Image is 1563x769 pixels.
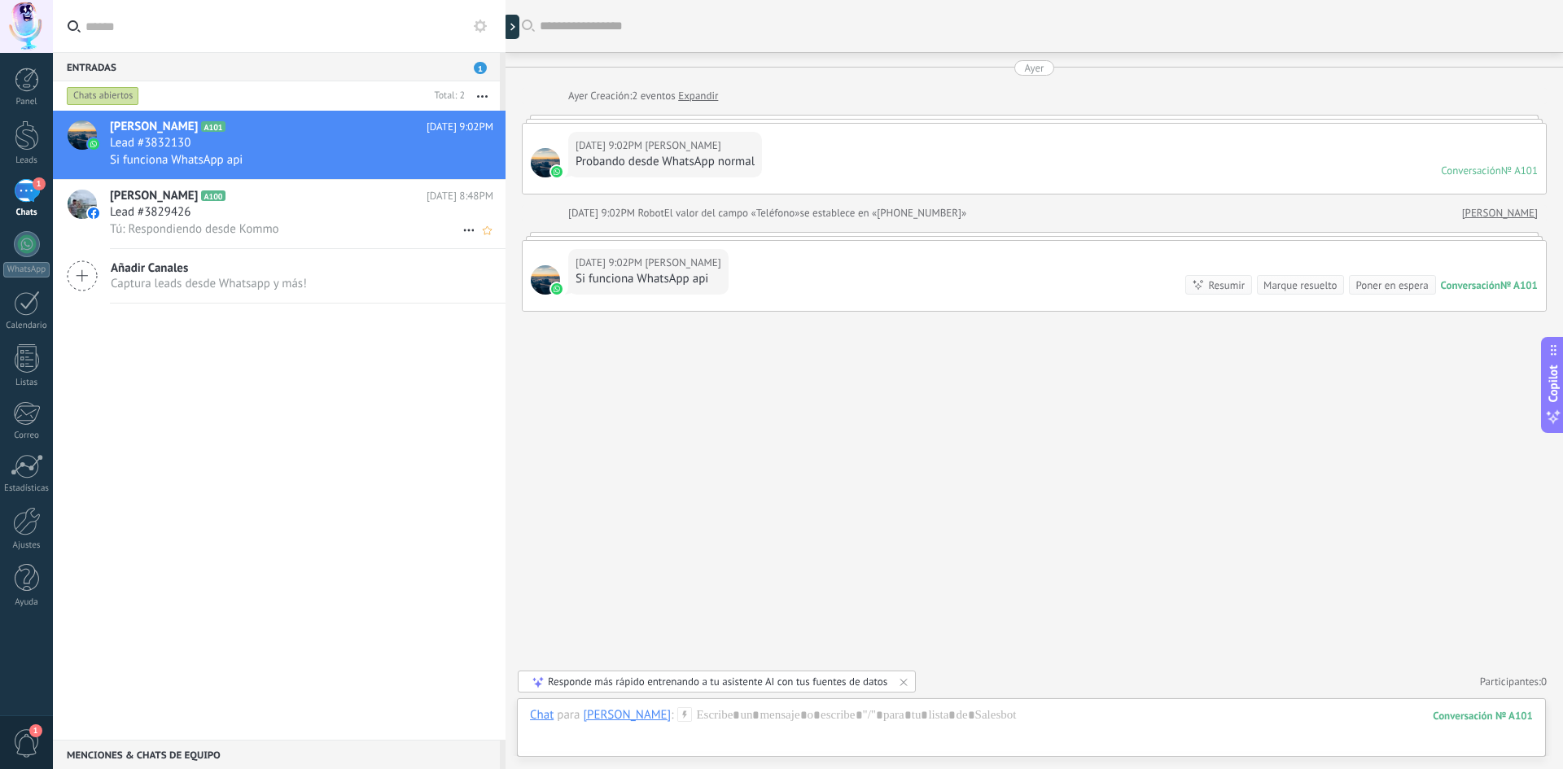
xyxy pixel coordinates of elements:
a: Participantes:0 [1480,675,1547,688]
div: № A101 [1500,278,1538,292]
div: № A101 [1501,164,1538,177]
span: Maria C [531,148,560,177]
span: El valor del campo «Teléfono» [664,205,800,221]
div: Poner en espera [1355,277,1428,293]
div: Estadísticas [3,483,50,494]
div: Chats abiertos [67,86,139,106]
div: Correo [3,430,50,441]
span: Añadir Canales [111,260,307,276]
span: Maria C [645,138,720,154]
span: 2 eventos [632,88,675,104]
button: Más [465,81,500,111]
div: WhatsApp [3,262,50,277]
div: Entradas [53,52,500,81]
span: [PERSON_NAME] [110,188,198,204]
span: Maria C [531,265,560,295]
span: 0 [1541,675,1547,688]
span: Maria C [645,255,720,271]
a: avataricon[PERSON_NAME]A100[DATE] 8:48PMLead #3829426Tú: Respondiendo desde Kommo [53,180,506,248]
img: icon [88,138,99,150]
span: Robot [637,206,663,220]
span: se establece en «[PHONE_NUMBER]» [800,205,967,221]
div: Ayer [568,88,590,104]
div: [DATE] 9:02PM [576,255,645,271]
div: Listas [3,378,50,388]
div: Marque resuelto [1263,277,1337,293]
img: waba.svg [551,166,563,177]
span: Lead #3832130 [110,135,190,151]
span: Lead #3829426 [110,204,190,221]
span: 1 [33,177,46,190]
img: icon [88,208,99,219]
div: Maria C [583,707,671,722]
div: Total: 2 [428,88,465,104]
div: Mostrar [503,15,519,39]
span: para [557,707,580,723]
div: Si funciona WhatsApp api [576,271,721,287]
div: Panel [3,97,50,107]
div: Leads [3,155,50,166]
div: Resumir [1208,277,1245,293]
span: Captura leads desde Whatsapp y más! [111,276,307,291]
span: Si funciona WhatsApp api [110,152,243,168]
a: Expandir [678,88,718,104]
span: A101 [201,121,225,132]
div: Conversación [1441,164,1501,177]
span: [DATE] 8:48PM [427,188,493,204]
span: A100 [201,190,225,201]
div: Ajustes [3,540,50,551]
div: 101 [1433,709,1533,723]
span: : [671,707,673,723]
div: Conversación [1441,278,1500,292]
a: [PERSON_NAME] [1462,205,1538,221]
div: Ayer [1024,60,1044,76]
div: Creación: [568,88,718,104]
span: 1 [474,62,487,74]
div: Responde más rápido entrenando a tu asistente AI con tus fuentes de datos [548,675,887,688]
span: [DATE] 9:02PM [427,119,493,135]
div: Ayuda [3,597,50,608]
span: 1 [29,724,42,737]
div: Probando desde WhatsApp normal [576,154,755,170]
div: Calendario [3,321,50,331]
a: avataricon[PERSON_NAME]A101[DATE] 9:02PMLead #3832130Si funciona WhatsApp api [53,111,506,179]
div: [DATE] 9:02PM [568,205,637,221]
span: Copilot [1545,365,1561,402]
div: Chats [3,208,50,218]
div: Menciones & Chats de equipo [53,740,500,769]
span: [PERSON_NAME] [110,119,198,135]
span: Tú: Respondiendo desde Kommo [110,221,279,237]
img: waba.svg [551,283,563,295]
div: [DATE] 9:02PM [576,138,645,154]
